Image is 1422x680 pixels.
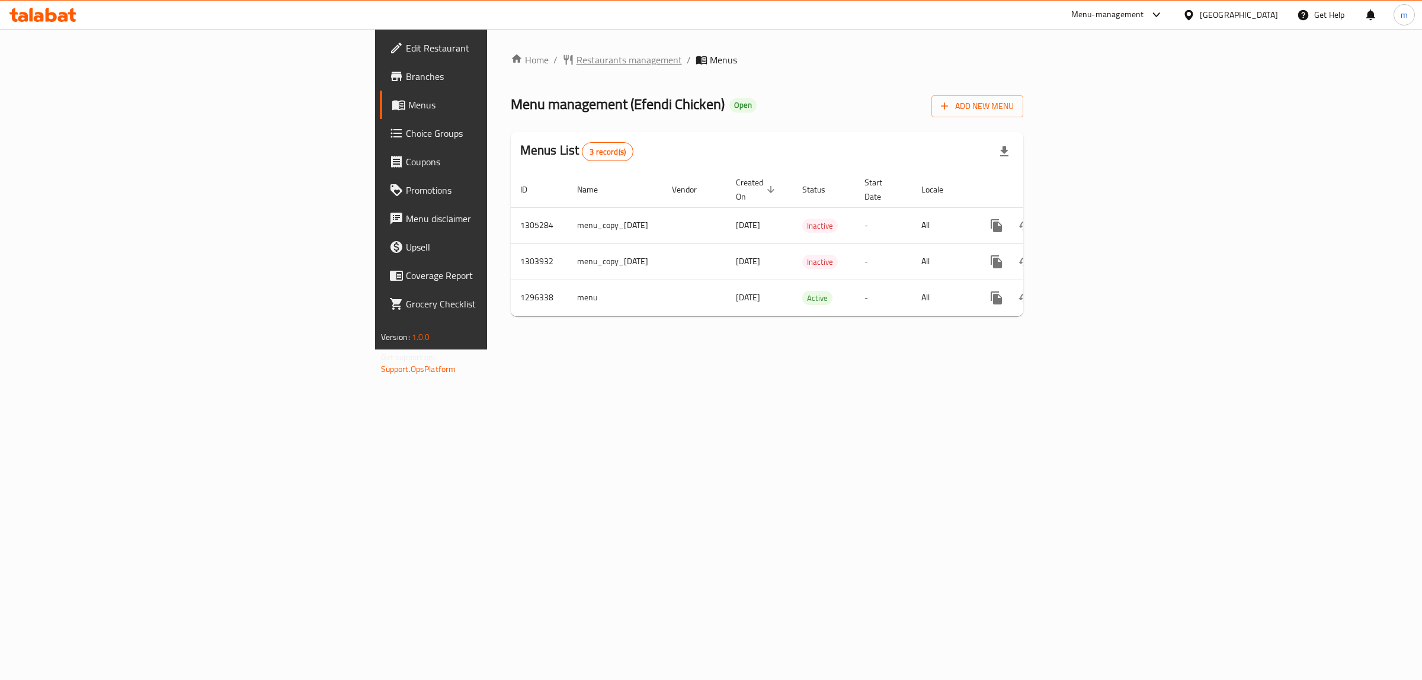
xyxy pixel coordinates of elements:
[1071,8,1144,22] div: Menu-management
[736,175,779,204] span: Created On
[855,207,912,243] td: -
[582,142,633,161] div: Total records count
[380,147,613,176] a: Coupons
[406,297,603,311] span: Grocery Checklist
[864,175,898,204] span: Start Date
[406,126,603,140] span: Choice Groups
[912,243,973,280] td: All
[1011,211,1039,240] button: Change Status
[802,255,838,269] span: Inactive
[941,99,1014,114] span: Add New Menu
[729,100,757,110] span: Open
[931,95,1023,117] button: Add New Menu
[520,142,633,161] h2: Menus List
[855,280,912,316] td: -
[982,211,1011,240] button: more
[406,183,603,197] span: Promotions
[568,280,662,316] td: menu
[406,240,603,254] span: Upsell
[736,217,760,233] span: [DATE]
[381,349,435,365] span: Get support on:
[1200,8,1278,21] div: [GEOGRAPHIC_DATA]
[406,211,603,226] span: Menu disclaimer
[380,261,613,290] a: Coverage Report
[412,329,430,345] span: 1.0.0
[380,176,613,204] a: Promotions
[380,91,613,119] a: Menus
[973,172,1106,208] th: Actions
[736,254,760,269] span: [DATE]
[562,53,682,67] a: Restaurants management
[582,146,633,158] span: 3 record(s)
[912,207,973,243] td: All
[1011,284,1039,312] button: Change Status
[380,34,613,62] a: Edit Restaurant
[520,182,543,197] span: ID
[568,243,662,280] td: menu_copy_[DATE]
[1011,248,1039,276] button: Change Status
[406,268,603,283] span: Coverage Report
[1401,8,1408,21] span: m
[736,290,760,305] span: [DATE]
[380,233,613,261] a: Upsell
[511,91,725,117] span: Menu management ( Efendi Chicken )
[729,98,757,113] div: Open
[802,291,832,305] div: Active
[982,248,1011,276] button: more
[802,291,832,305] span: Active
[672,182,712,197] span: Vendor
[577,53,682,67] span: Restaurants management
[406,69,603,84] span: Branches
[802,182,841,197] span: Status
[921,182,959,197] span: Locale
[380,62,613,91] a: Branches
[568,207,662,243] td: menu_copy_[DATE]
[511,172,1106,316] table: enhanced table
[380,204,613,233] a: Menu disclaimer
[406,41,603,55] span: Edit Restaurant
[912,280,973,316] td: All
[802,219,838,233] span: Inactive
[381,361,456,377] a: Support.OpsPlatform
[855,243,912,280] td: -
[982,284,1011,312] button: more
[380,119,613,147] a: Choice Groups
[577,182,613,197] span: Name
[710,53,737,67] span: Menus
[990,137,1019,166] div: Export file
[687,53,691,67] li: /
[381,329,410,345] span: Version:
[380,290,613,318] a: Grocery Checklist
[408,98,603,112] span: Menus
[406,155,603,169] span: Coupons
[511,53,1024,67] nav: breadcrumb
